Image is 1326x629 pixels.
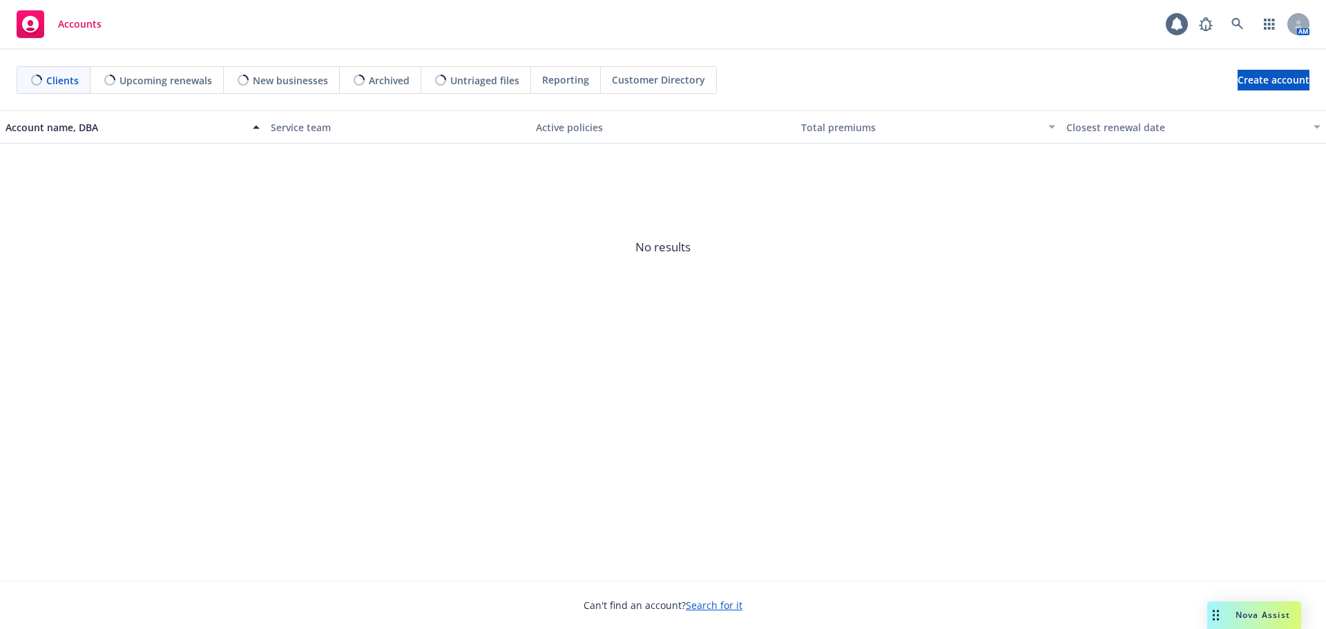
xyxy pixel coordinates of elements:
[271,120,525,135] div: Service team
[1236,609,1290,621] span: Nova Assist
[530,110,796,144] button: Active policies
[1207,601,1301,629] button: Nova Assist
[1207,601,1224,629] div: Drag to move
[46,73,79,88] span: Clients
[1224,10,1251,38] a: Search
[450,73,519,88] span: Untriaged files
[11,5,107,43] a: Accounts
[1256,10,1283,38] a: Switch app
[369,73,410,88] span: Archived
[6,120,244,135] div: Account name, DBA
[612,72,705,87] span: Customer Directory
[686,599,742,612] a: Search for it
[801,120,1040,135] div: Total premiums
[253,73,328,88] span: New businesses
[1066,120,1305,135] div: Closest renewal date
[796,110,1061,144] button: Total premiums
[119,73,212,88] span: Upcoming renewals
[536,120,790,135] div: Active policies
[1061,110,1326,144] button: Closest renewal date
[1192,10,1220,38] a: Report a Bug
[1238,67,1309,93] span: Create account
[542,72,589,87] span: Reporting
[265,110,530,144] button: Service team
[584,598,742,612] span: Can't find an account?
[58,19,102,30] span: Accounts
[1238,70,1309,90] a: Create account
